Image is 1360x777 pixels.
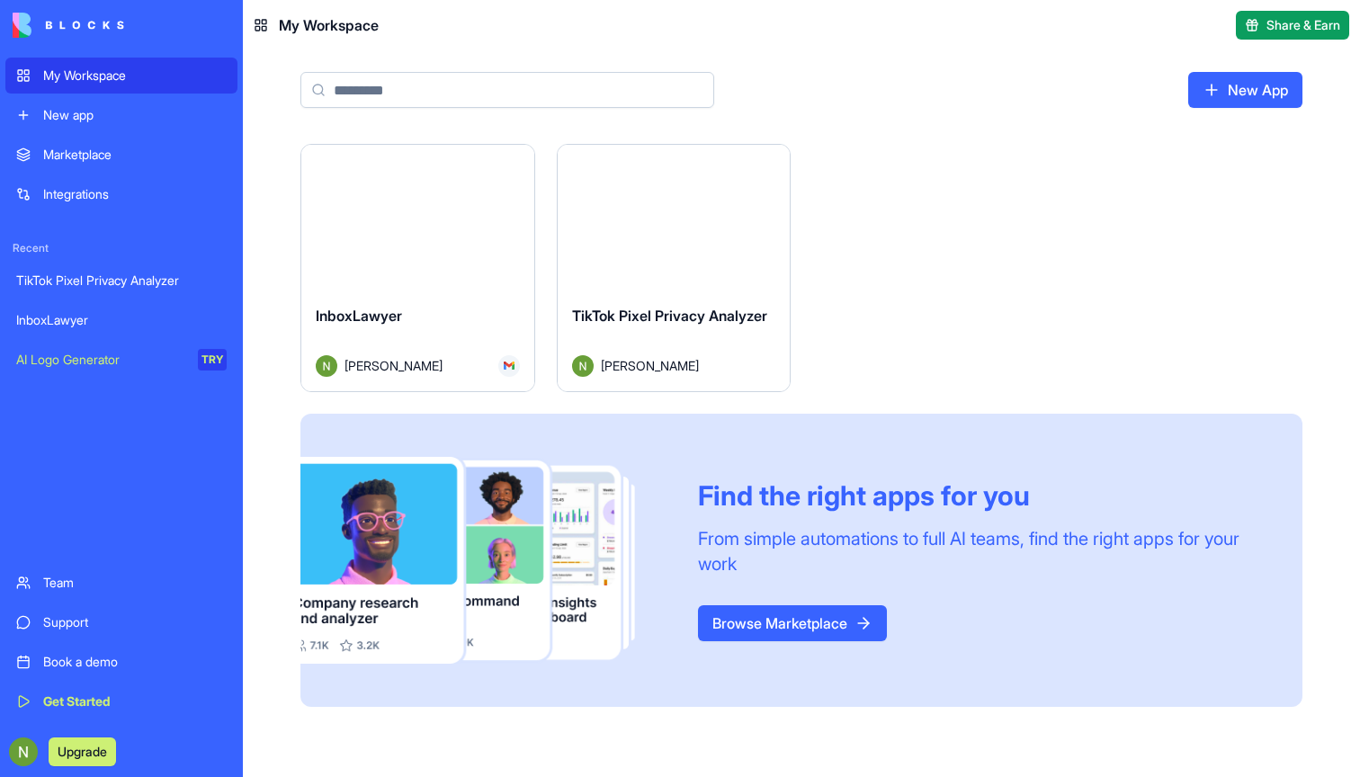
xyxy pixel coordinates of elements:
[29,300,281,335] div: Our usual reply time 🕒
[16,272,227,290] div: TikTok Pixel Privacy Analyzer
[43,574,227,592] div: Team
[601,356,699,375] span: [PERSON_NAME]
[5,241,237,255] span: Recent
[5,342,237,378] a: AI Logo GeneratorTRY
[14,210,295,346] div: You’ll get replies here and in your email:✉️[EMAIL_ADDRESS][DOMAIN_NAME]Our usual reply time🕒unde...
[29,440,281,458] div: We noticed that the Gmail action failed.
[1188,72,1302,108] a: New App
[316,307,402,325] span: InboxLawyer
[698,605,887,641] a: Browse Marketplace
[65,103,345,195] div: "Manually invalidate my Gmail OAuth token so I can re-authenticate. Currently getting 500 errors ...
[5,58,237,94] a: My Workspace
[5,644,237,680] a: Book a demo
[14,103,345,210] div: Nimrod says…
[572,307,767,325] span: TikTok Pixel Privacy Analyzer
[15,551,344,582] textarea: Message…
[282,7,316,41] button: Home
[316,355,337,377] img: Avatar
[14,210,345,361] div: The Blocks Team says…
[5,176,237,212] a: Integrations
[43,146,227,164] div: Marketplace
[43,692,227,710] div: Get Started
[5,137,237,173] a: Marketplace
[698,526,1259,576] div: From simple automations to full AI teams, find the right apps for your work
[87,22,123,40] p: Active
[1236,11,1349,40] button: Share & Earn
[49,737,116,766] button: Upgrade
[44,318,144,333] b: under 3 hours
[85,589,100,603] button: Gif picker
[29,220,281,290] div: You’ll get replies here and in your email: ✉️
[14,549,295,712] div: Hi,
[5,263,237,299] a: TikTok Pixel Privacy Analyzer
[77,364,307,380] div: joined the conversation
[43,613,227,631] div: Support
[43,185,227,203] div: Integrations
[300,144,535,392] a: InboxLawyerAvatar[PERSON_NAME]
[316,7,348,40] div: Close
[5,683,237,719] a: Get Started
[5,565,237,601] a: Team
[14,361,345,402] div: Michal says…
[572,355,594,377] img: Avatar
[29,413,281,431] div: Hi [PERSON_NAME],
[5,302,237,338] a: InboxLawyer
[279,14,379,36] span: My Workspace
[13,13,124,38] img: logo
[300,457,669,664] img: Frame_181_egmpey.png
[16,311,227,329] div: InboxLawyer
[79,114,331,184] div: "Manually invalidate my Gmail OAuth token so I can re-authenticate. Currently getting 500 errors ...
[54,363,72,381] img: Profile image for Michal
[77,366,178,379] b: [PERSON_NAME]
[9,737,38,766] img: ACg8ocJd-aovskpaOrMdWdnssmdGc9aDTLMfbDe5E_qUIAhqS8vtWA=s96-c
[29,519,281,537] div: [PERSON_NAME]
[43,653,227,671] div: Book a demo
[28,589,42,603] button: Upload attachment
[198,349,227,371] div: TRY
[51,10,80,39] img: Profile image for Michal
[29,257,172,290] b: [EMAIL_ADDRESS][DOMAIN_NAME]
[29,457,281,492] div: We’re checking the cause and will get back to you shortly.
[49,742,116,760] a: Upgrade
[114,589,129,603] button: Start recording
[504,361,514,371] img: Gmail_trouth.svg
[1266,16,1340,34] span: Share & Earn
[57,589,71,603] button: Emoji picker
[309,582,337,611] button: Send a message…
[5,604,237,640] a: Support
[43,67,227,85] div: My Workspace
[29,501,281,519] div: Best,
[43,106,227,124] div: New app
[698,479,1259,512] div: Find the right apps for you
[5,97,237,133] a: New app
[14,402,295,548] div: Hi [PERSON_NAME],We noticed that the Gmail action failed.We’re checking the cause and will get ba...
[12,7,46,41] button: go back
[557,144,792,392] a: TikTok Pixel Privacy AnalyzerAvatar[PERSON_NAME]
[16,351,185,369] div: AI Logo Generator
[344,356,443,375] span: [PERSON_NAME]
[14,549,345,752] div: Michal says…
[87,9,204,22] h1: [PERSON_NAME]
[14,402,345,549] div: Michal says…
